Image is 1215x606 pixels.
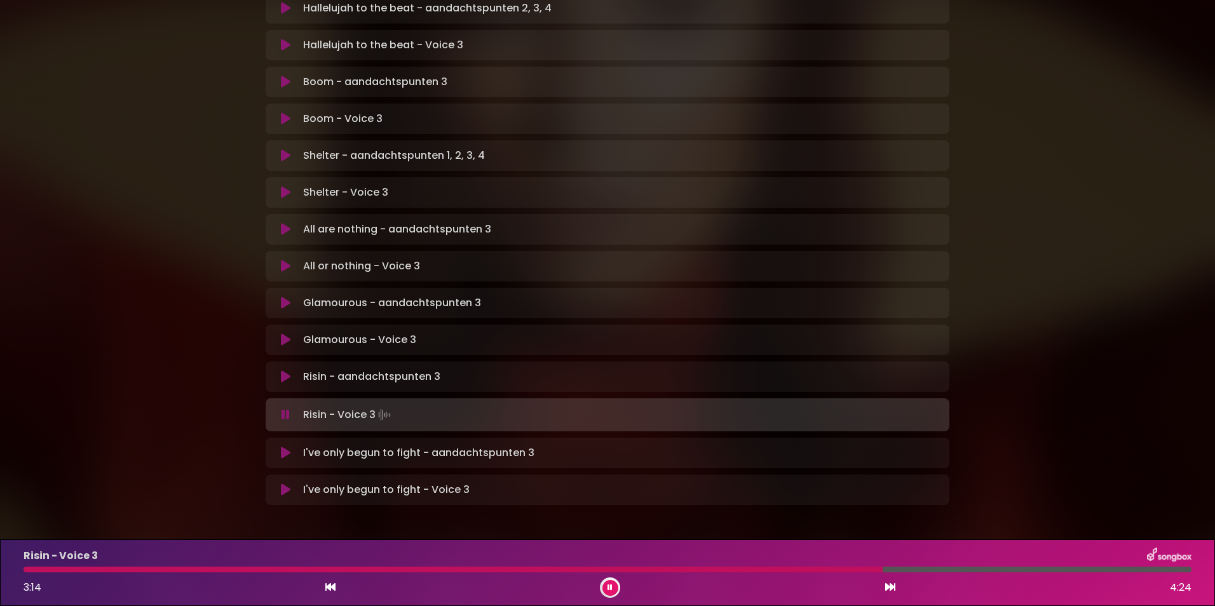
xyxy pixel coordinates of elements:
[303,37,463,53] p: Hallelujah to the beat - Voice 3
[303,332,416,347] p: Glamourous - Voice 3
[303,406,393,424] p: Risin - Voice 3
[376,406,393,424] img: waveform4.gif
[303,111,383,126] p: Boom - Voice 3
[303,1,552,16] p: Hallelujah to the beat - aandachtspunten 2, 3, 4
[303,295,481,311] p: Glamourous - aandachtspunten 3
[303,148,485,163] p: Shelter - aandachtspunten 1, 2, 3, 4
[303,185,388,200] p: Shelter - Voice 3
[303,482,470,497] p: I've only begun to fight - Voice 3
[303,222,491,237] p: All are nothing - aandachtspunten 3
[24,548,98,563] p: Risin - Voice 3
[303,74,447,90] p: Boom - aandachtspunten 3
[1147,548,1191,564] img: songbox-logo-white.png
[303,445,534,461] p: I've only begun to fight - aandachtspunten 3
[303,259,420,274] p: All or nothing - Voice 3
[303,369,440,384] p: Risin - aandachtspunten 3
